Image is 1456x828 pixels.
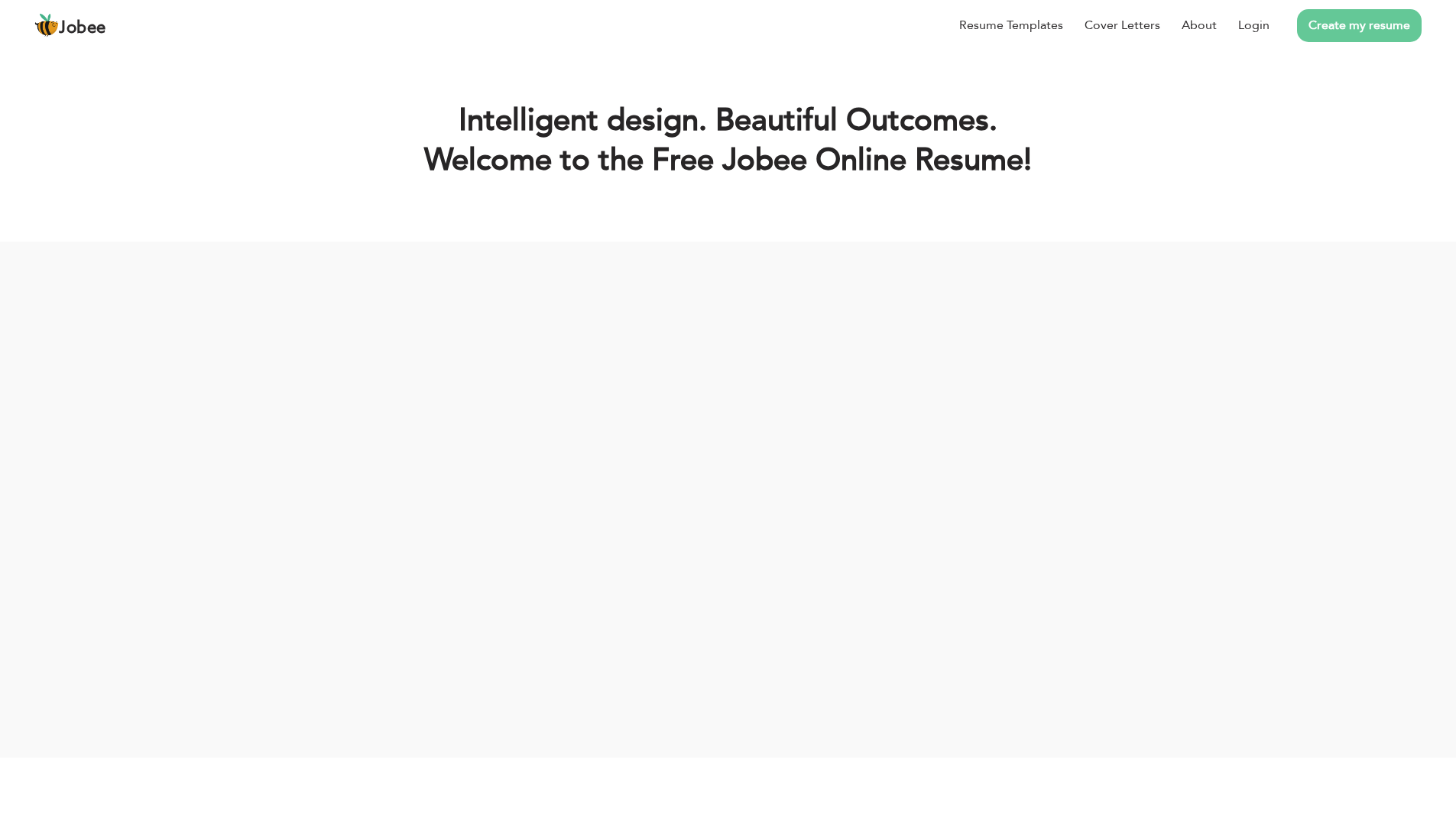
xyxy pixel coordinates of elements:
[1297,9,1422,42] a: Create my resume
[34,13,59,37] img: jobee.io
[34,13,106,37] a: Jobee
[1238,16,1270,34] a: Login
[59,20,106,37] span: Jobee
[959,16,1063,34] a: Resume Templates
[1085,16,1160,34] a: Cover Letters
[1182,16,1217,34] a: About
[37,101,1419,180] h1: Intelligent design. Beautiful Outcomes. Welcome to the Free Jobee Online Resume!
